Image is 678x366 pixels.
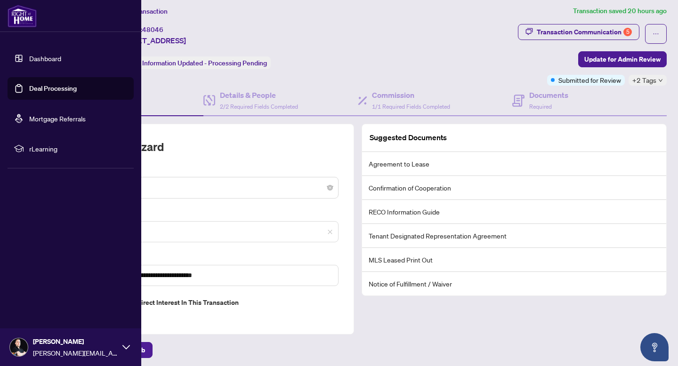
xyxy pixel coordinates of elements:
[117,56,271,69] div: Status:
[362,272,666,295] li: Notice of Fulfillment / Waiver
[10,338,28,356] img: Profile Icon
[518,24,639,40] button: Transaction Communication5
[33,348,118,358] span: [PERSON_NAME][EMAIL_ADDRESS][DOMAIN_NAME]
[529,89,568,101] h4: Documents
[8,5,37,27] img: logo
[529,103,552,110] span: Required
[370,132,447,143] article: Suggested Documents
[29,143,127,154] span: rLearning
[623,28,632,36] div: 5
[70,179,333,197] span: Deal - Buy Side Lease
[220,89,298,101] h4: Details & People
[362,152,666,176] li: Agreement to Lease
[578,51,667,67] button: Update for Admin Review
[632,75,656,86] span: +2 Tags
[220,103,298,110] span: 2/2 Required Fields Completed
[362,176,666,200] li: Confirmation of Cooperation
[65,297,339,308] label: Do you have direct or indirect interest in this transaction
[117,35,186,46] span: [STREET_ADDRESS]
[65,254,339,264] label: Property Address
[640,333,669,361] button: Open asap
[65,166,339,176] label: Transaction Type
[327,185,333,191] span: close-circle
[142,59,267,67] span: Information Updated - Processing Pending
[29,114,86,123] a: Mortgage Referrals
[65,210,339,220] label: MLS ID
[573,6,667,16] article: Transaction saved 20 hours ago
[362,248,666,272] li: MLS Leased Print Out
[372,103,450,110] span: 1/1 Required Fields Completed
[117,7,168,16] span: View Transaction
[658,78,663,83] span: down
[362,200,666,224] li: RECO Information Guide
[327,229,333,235] span: close
[362,224,666,248] li: Tenant Designated Representation Agreement
[372,89,450,101] h4: Commission
[29,54,61,63] a: Dashboard
[142,25,163,34] span: 48046
[558,75,621,85] span: Submitted for Review
[537,24,632,40] div: Transaction Communication
[33,336,118,347] span: [PERSON_NAME]
[29,84,77,93] a: Deal Processing
[584,52,661,67] span: Update for Admin Review
[653,31,659,37] span: ellipsis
